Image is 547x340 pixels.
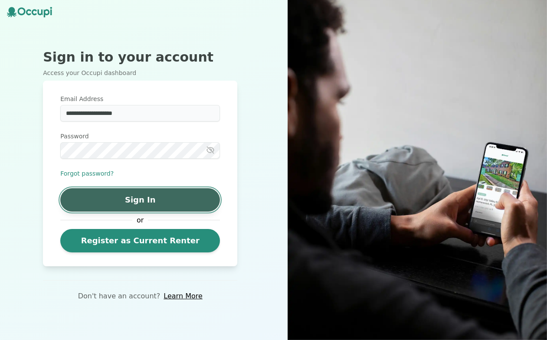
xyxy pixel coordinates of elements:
h2: Sign in to your account [43,49,237,65]
span: or [132,215,148,226]
p: Access your Occupi dashboard [43,69,237,77]
a: Learn More [164,291,202,301]
p: Don't have an account? [78,291,160,301]
button: Forgot password? [60,169,114,178]
label: Email Address [60,95,220,103]
label: Password [60,132,220,141]
a: Register as Current Renter [60,229,220,252]
button: Sign In [60,188,220,212]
